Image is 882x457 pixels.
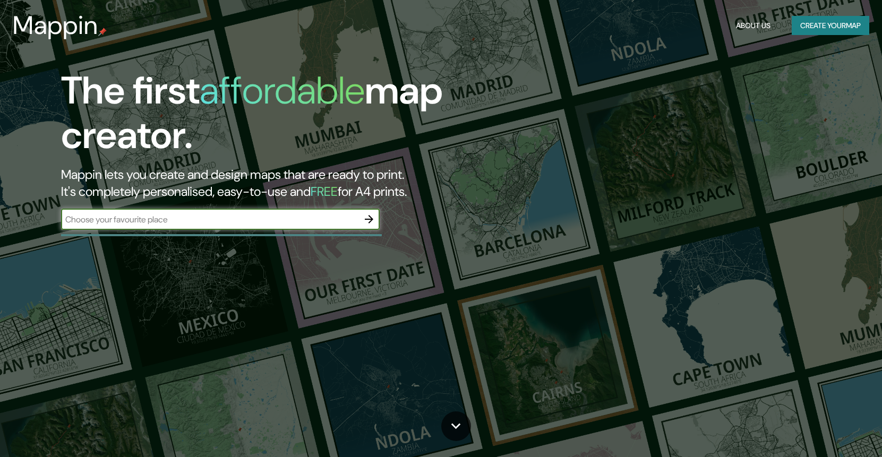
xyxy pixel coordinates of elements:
h1: affordable [200,66,365,115]
h5: FREE [311,183,338,200]
button: About Us [732,16,775,36]
h3: Mappin [13,11,98,40]
img: mappin-pin [98,28,107,36]
h2: Mappin lets you create and design maps that are ready to print. It's completely personalised, eas... [61,166,502,200]
h1: The first map creator. [61,68,502,166]
input: Choose your favourite place [61,213,358,226]
button: Create yourmap [792,16,869,36]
